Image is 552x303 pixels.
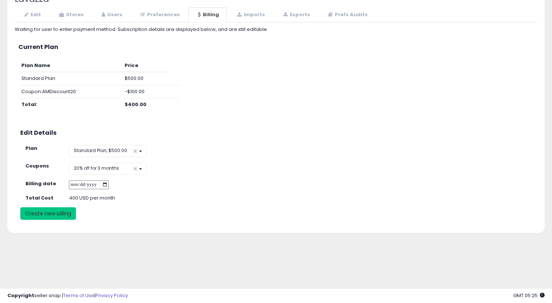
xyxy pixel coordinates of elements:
[20,130,532,136] h3: Edit Details
[20,207,76,220] button: Create new billing
[18,44,534,50] h3: Current Plan
[74,147,127,154] span: Standard Plan, $500.00
[69,163,147,175] button: 20% off for 3 months ×
[25,194,53,201] strong: Total Cost
[122,72,169,85] td: $500.00
[228,7,273,22] a: Imports
[18,85,122,98] td: Coupon: AMDiscount20
[18,72,122,85] td: Standard Plan
[92,7,130,22] a: Users
[7,292,128,299] div: seller snap | |
[15,26,537,33] div: Waiting for user to enter payment method. Subscription details are displayed below, and are still...
[25,145,37,152] strong: Plan
[63,195,194,202] div: 400 USD per month
[15,7,49,22] a: Edit
[25,162,49,169] strong: Coupons
[188,7,227,22] a: Billing
[122,59,169,72] th: Price
[69,145,147,157] button: Standard Plan, $500.00 ×
[125,101,146,108] b: $400.00
[7,292,34,299] strong: Copyright
[133,165,138,173] span: ×
[122,85,169,98] td: -$100.00
[63,292,94,299] a: Terms of Use
[133,147,138,155] span: ×
[25,180,56,187] strong: Billing date
[96,292,128,299] a: Privacy Policy
[319,7,375,22] a: Prefs Audits
[74,165,119,171] span: 20% off for 3 months
[49,7,91,22] a: Stores
[18,59,122,72] th: Plan Name
[21,101,37,108] b: Total:
[131,7,188,22] a: Preferences
[513,292,545,299] span: 2025-09-16 05:25 GMT
[274,7,318,22] a: Exports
